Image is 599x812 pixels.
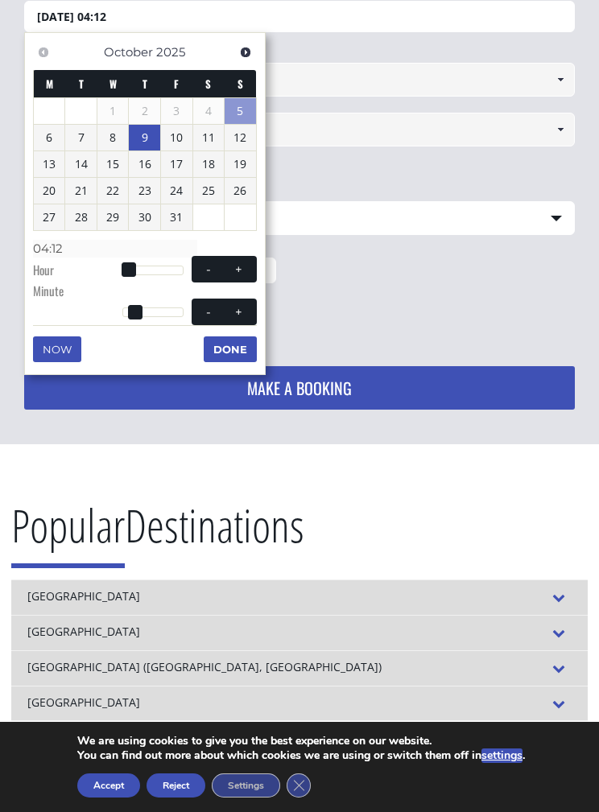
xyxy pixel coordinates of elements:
div: [GEOGRAPHIC_DATA] ([GEOGRAPHIC_DATA], [GEOGRAPHIC_DATA]) [11,650,588,686]
a: 30 [129,204,160,230]
button: - [194,262,223,277]
button: Now [33,336,81,362]
button: - [194,304,223,319]
span: Tuesday [79,76,84,92]
div: [GEOGRAPHIC_DATA] [11,686,588,721]
p: You can find out more about which cookies we are using or switch them off in . [77,748,525,763]
a: 18 [193,151,225,177]
a: 7 [65,125,97,150]
div: [GEOGRAPHIC_DATA] [11,615,588,650]
span: Sunday [238,76,243,92]
button: Settings [212,773,280,798]
a: 5 [225,98,256,124]
a: 29 [97,204,129,230]
a: 26 [225,178,256,204]
a: 15 [97,151,129,177]
span: 2 [129,98,160,124]
button: Reject [147,773,205,798]
a: 25 [193,178,225,204]
span: Saturday [205,76,211,92]
dt: Hour [33,262,122,282]
a: 23 [129,178,160,204]
span: Wednesday [109,76,117,92]
div: [GEOGRAPHIC_DATA] [11,579,588,615]
span: 1 [97,98,129,124]
span: Friday [174,76,179,92]
a: 10 [161,125,192,150]
a: Show All Items [547,113,574,146]
span: Popular [11,494,125,568]
a: 27 [34,204,65,230]
a: 24 [161,178,192,204]
input: Select drop-off location [24,113,575,146]
a: 16 [129,151,160,177]
span: Previous [37,46,50,59]
input: Select pickup location [24,63,575,97]
a: 14 [65,151,97,177]
button: settings [481,748,523,763]
a: 13 [34,151,65,177]
span: Thursday [143,76,147,92]
button: MAKE A BOOKING [24,366,575,410]
span: 2025 [156,44,185,60]
a: 20 [34,178,65,204]
span: 3 [161,98,192,124]
a: Next [235,41,257,63]
span: October [104,44,153,60]
p: We are using cookies to give you the best experience on our website. [77,734,525,748]
a: 21 [65,178,97,204]
button: Done [204,336,257,362]
a: 8 [97,125,129,150]
a: 9 [129,125,160,150]
a: Previous [33,41,55,63]
button: + [224,304,253,319]
h2: Destinations [11,493,588,580]
a: 28 [65,204,97,230]
button: + [224,262,253,277]
a: 22 [97,178,129,204]
a: 17 [161,151,192,177]
a: Show All Items [547,63,574,97]
a: 19 [225,151,256,177]
span: Monday [46,76,53,92]
span: Next [239,46,252,59]
a: 11 [193,125,225,150]
button: Close GDPR Cookie Banner [287,773,311,798]
a: 31 [161,204,192,230]
a: 6 [34,125,65,150]
a: 12 [225,125,256,150]
span: 4 [193,98,225,124]
button: Accept [77,773,140,798]
dt: Minute [33,282,122,303]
